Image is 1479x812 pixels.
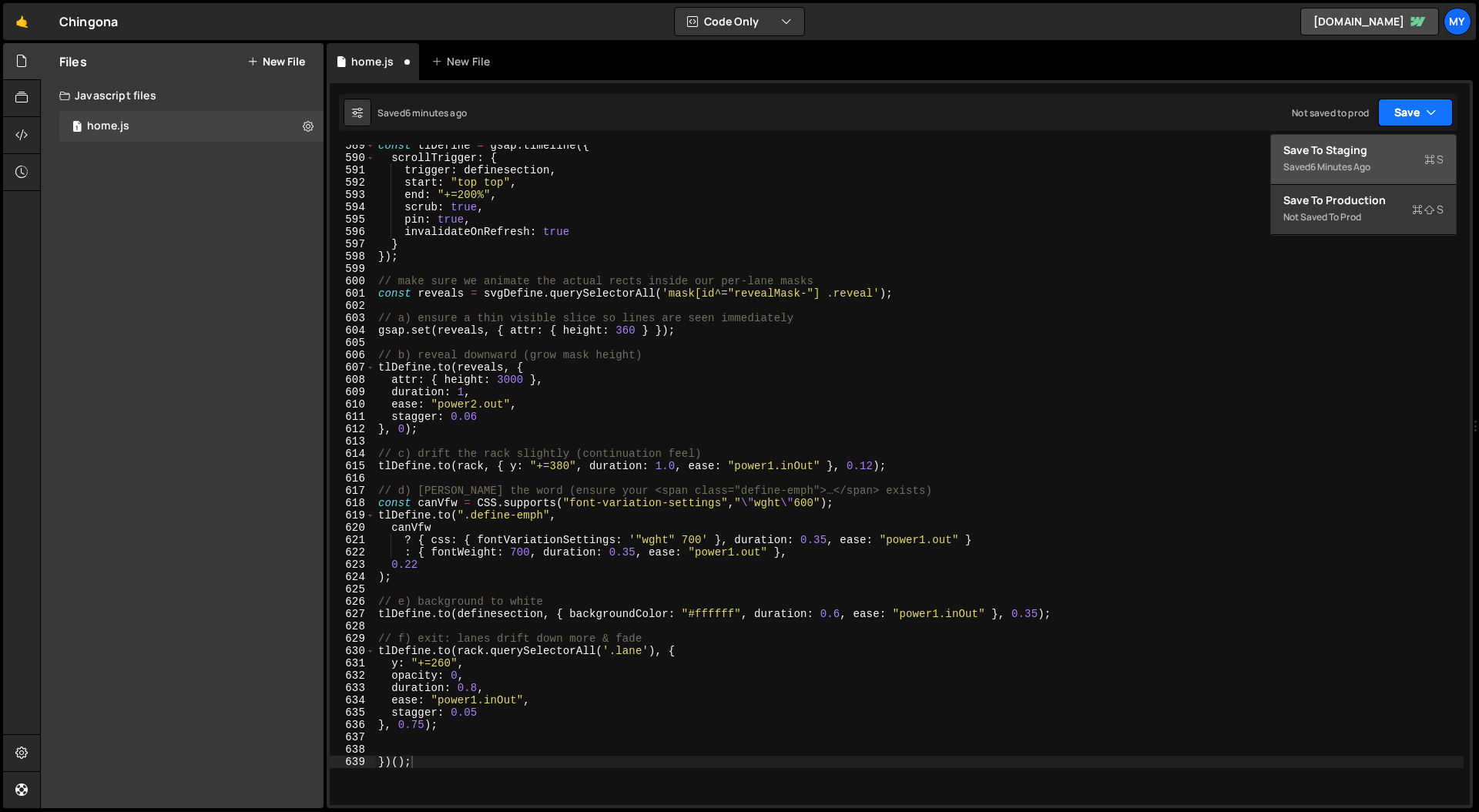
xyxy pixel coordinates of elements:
[330,657,375,669] div: 631
[330,226,375,238] div: 596
[1271,185,1456,235] button: Save to ProductionS Not saved to prod
[330,669,375,682] div: 632
[330,349,375,361] div: 606
[1271,135,1456,185] button: Save to StagingS Saved6 minutes ago
[330,324,375,337] div: 604
[330,706,375,719] div: 635
[41,80,324,111] div: Javascript files
[247,55,305,68] button: New File
[330,201,375,213] div: 594
[330,374,375,386] div: 608
[351,54,394,69] div: home.js
[330,398,375,411] div: 610
[1412,202,1444,217] span: S
[330,522,375,534] div: 620
[330,189,375,201] div: 593
[330,756,375,768] div: 639
[330,608,375,620] div: 627
[59,111,324,142] div: 16722/45723.js
[330,694,375,706] div: 634
[1444,8,1471,35] a: My
[330,423,375,435] div: 612
[330,448,375,460] div: 614
[330,620,375,632] div: 628
[330,263,375,275] div: 599
[330,645,375,657] div: 630
[3,3,41,40] a: 🤙
[330,497,375,509] div: 618
[377,106,467,119] div: Saved
[330,300,375,312] div: 602
[72,122,82,134] span: 1
[330,571,375,583] div: 624
[405,106,467,119] div: 6 minutes ago
[1424,152,1444,167] span: S
[330,509,375,522] div: 619
[330,719,375,731] div: 636
[330,546,375,559] div: 622
[330,152,375,164] div: 590
[330,386,375,398] div: 609
[330,583,375,596] div: 625
[1283,143,1444,158] div: Save to Staging
[1378,99,1453,126] button: Save
[1310,160,1370,173] div: 6 minutes ago
[675,8,804,35] button: Code Only
[330,139,375,152] div: 589
[330,559,375,571] div: 623
[59,53,87,70] h2: Files
[330,435,375,448] div: 613
[1283,193,1444,208] div: Save to Production
[330,632,375,645] div: 629
[87,119,129,133] div: home.js
[330,176,375,189] div: 592
[330,411,375,423] div: 611
[330,731,375,743] div: 637
[1300,8,1439,35] a: [DOMAIN_NAME]
[1283,208,1444,226] div: Not saved to prod
[1292,106,1369,119] div: Not saved to prod
[330,312,375,324] div: 603
[330,337,375,349] div: 605
[330,238,375,250] div: 597
[330,164,375,176] div: 591
[330,361,375,374] div: 607
[330,460,375,472] div: 615
[59,12,118,31] div: Chingona
[330,596,375,608] div: 626
[330,534,375,546] div: 621
[330,682,375,694] div: 633
[330,275,375,287] div: 600
[330,472,375,485] div: 616
[431,54,496,69] div: New File
[330,287,375,300] div: 601
[330,485,375,497] div: 617
[330,213,375,226] div: 595
[330,743,375,756] div: 638
[330,250,375,263] div: 598
[1283,158,1444,176] div: Saved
